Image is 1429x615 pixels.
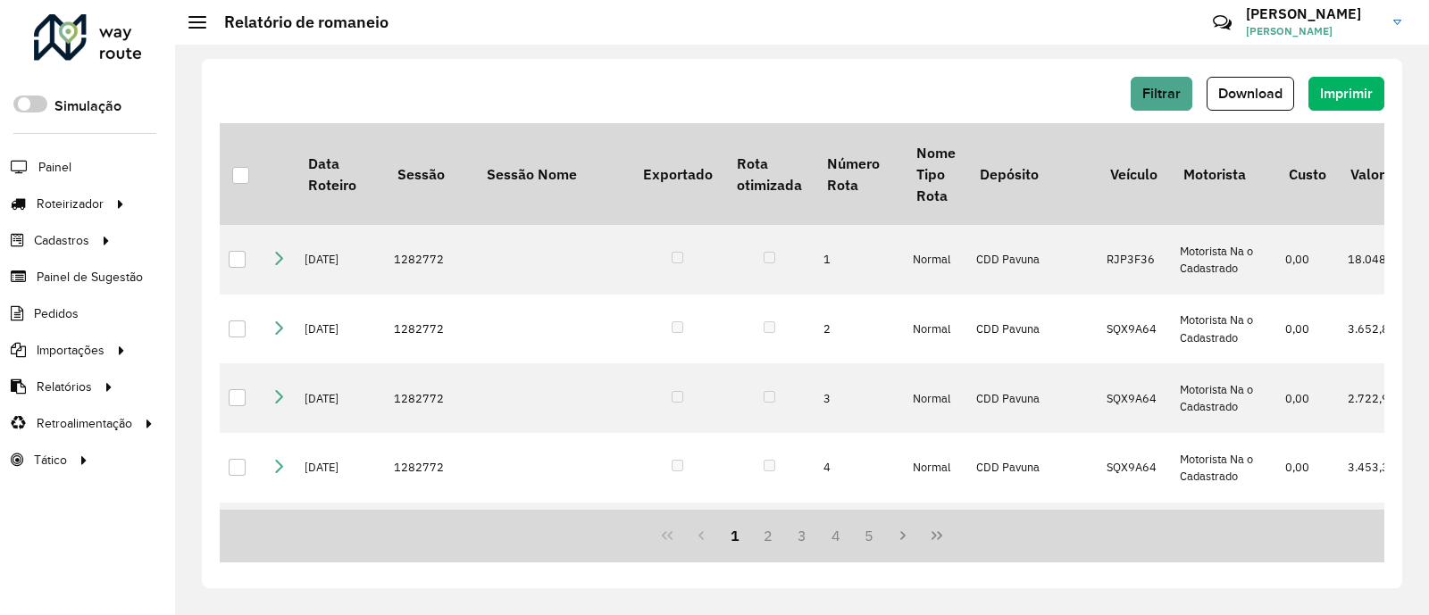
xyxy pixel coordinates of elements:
[206,12,389,32] h2: Relatório de romaneio
[819,519,853,553] button: 4
[1276,123,1338,225] th: Custo
[1246,5,1380,22] h3: [PERSON_NAME]
[1171,295,1276,364] td: Motorista Na o Cadastrado
[1276,295,1338,364] td: 0,00
[1276,225,1338,295] td: 0,00
[967,295,1098,364] td: CDD Pavuna
[296,363,385,433] td: [DATE]
[385,433,474,503] td: 1282772
[37,414,132,433] span: Retroalimentação
[385,225,474,295] td: 1282772
[34,451,67,470] span: Tático
[37,341,104,360] span: Importações
[1171,225,1276,295] td: Motorista Na o Cadastrado
[37,195,104,213] span: Roteirizador
[1276,503,1338,572] td: 45,86
[1171,503,1276,572] td: MOTORISTA PADRa O
[904,123,967,225] th: Nome Tipo Rota
[904,363,967,433] td: Normal
[1339,225,1420,295] td: 18.048,00
[815,225,904,295] td: 1
[904,433,967,503] td: Normal
[1171,363,1276,433] td: Motorista Na o Cadastrado
[718,519,752,553] button: 1
[1339,503,1420,572] td: 113,40
[296,433,385,503] td: [DATE]
[385,363,474,433] td: 1282772
[34,231,89,250] span: Cadastros
[385,295,474,364] td: 1282772
[1246,23,1380,39] span: [PERSON_NAME]
[853,519,887,553] button: 5
[1098,363,1171,433] td: SQX9A64
[1207,77,1294,111] button: Download
[1339,363,1420,433] td: 2.722,97
[967,225,1098,295] td: CDD Pavuna
[1098,123,1171,225] th: Veículo
[815,433,904,503] td: 4
[967,123,1098,225] th: Depósito
[1098,295,1171,364] td: SQX9A64
[296,225,385,295] td: [DATE]
[904,225,967,295] td: Normal
[1131,77,1192,111] button: Filtrar
[1171,433,1276,503] td: Motorista Na o Cadastrado
[751,519,785,553] button: 2
[1142,86,1181,101] span: Filtrar
[785,519,819,553] button: 3
[1098,433,1171,503] td: SQX9A64
[920,519,954,553] button: Last Page
[886,519,920,553] button: Next Page
[1203,4,1241,42] a: Contato Rápido
[967,363,1098,433] td: CDD Pavuna
[1339,295,1420,364] td: 3.652,80
[1276,433,1338,503] td: 0,00
[1308,77,1384,111] button: Imprimir
[815,295,904,364] td: 2
[631,123,724,225] th: Exportado
[815,123,904,225] th: Número Rota
[1098,503,1171,572] td: BHQ2H71
[815,503,904,572] td: 1
[1339,433,1420,503] td: 3.453,37
[385,503,474,572] td: 1282770
[1320,86,1373,101] span: Imprimir
[385,123,474,225] th: Sessão
[1218,86,1283,101] span: Download
[1098,225,1171,295] td: RJP3F36
[54,96,121,117] label: Simulação
[296,295,385,364] td: [DATE]
[1171,123,1276,225] th: Motorista
[904,295,967,364] td: Normal
[1339,123,1420,225] th: Valor
[967,503,1098,572] td: CDD Contagem
[296,123,385,225] th: Data Roteiro
[724,123,814,225] th: Rota otimizada
[967,433,1098,503] td: CDD Pavuna
[296,503,385,572] td: [DATE]
[37,378,92,396] span: Relatórios
[38,158,71,177] span: Painel
[1276,363,1338,433] td: 0,00
[34,304,79,323] span: Pedidos
[904,503,967,572] td: Normal
[474,123,631,225] th: Sessão Nome
[37,268,143,287] span: Painel de Sugestão
[815,363,904,433] td: 3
